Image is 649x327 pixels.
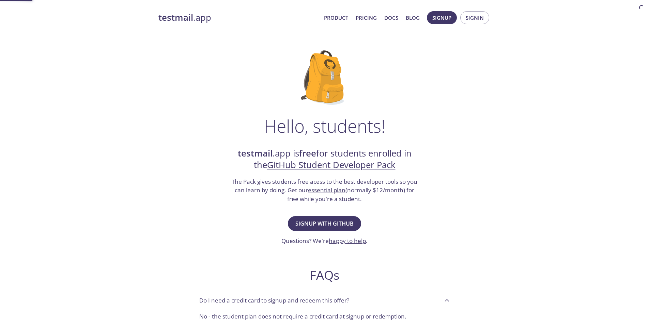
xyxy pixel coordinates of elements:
strong: testmail [238,147,273,159]
p: No - the student plan does not require a credit card at signup or redemption. [199,312,450,321]
button: Signup with GitHub [288,216,361,231]
a: Product [324,13,348,22]
span: Signup [432,13,451,22]
div: Do I need a credit card to signup and redeem this offer? [194,309,455,326]
h1: Hello, students! [264,116,385,136]
a: Pricing [356,13,377,22]
a: Docs [384,13,398,22]
img: github-student-backpack.png [301,50,348,105]
a: happy to help [329,237,366,245]
h2: .app is for students enrolled in the [231,148,418,171]
a: essential plan [308,186,345,194]
span: Signin [466,13,484,22]
span: Signup with GitHub [295,219,354,228]
a: testmail.app [158,12,319,23]
h2: FAQs [194,267,455,283]
p: Do I need a credit card to signup and redeem this offer? [199,296,349,305]
button: Signin [460,11,489,24]
strong: free [299,147,316,159]
h3: The Pack gives students free acess to the best developer tools so you can learn by doing. Get our... [231,177,418,203]
button: Signup [427,11,457,24]
h3: Questions? We're . [281,236,368,245]
a: GitHub Student Developer Pack [267,159,396,171]
strong: testmail [158,12,193,23]
div: Do I need a credit card to signup and redeem this offer? [194,291,455,309]
a: Blog [406,13,420,22]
